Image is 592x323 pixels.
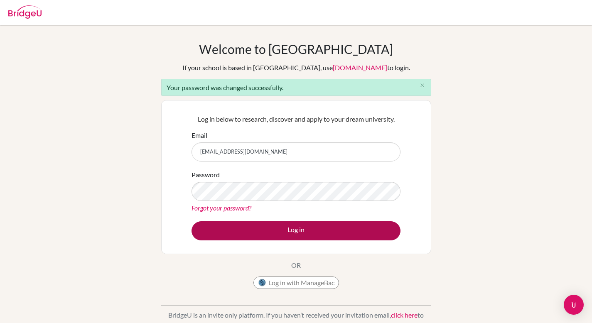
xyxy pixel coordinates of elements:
h1: Welcome to [GEOGRAPHIC_DATA] [199,42,393,56]
i: close [419,82,425,88]
p: Log in below to research, discover and apply to your dream university. [192,114,400,124]
img: Bridge-U [8,5,42,19]
button: Log in with ManageBac [253,277,339,289]
a: Forgot your password? [192,204,251,212]
label: Password [192,170,220,180]
button: Close [414,79,431,92]
p: OR [291,260,301,270]
div: Open Intercom Messenger [564,295,584,315]
label: Email [192,130,207,140]
div: Your password was changed successfully. [161,79,431,96]
a: click here [391,311,418,319]
a: [DOMAIN_NAME] [333,64,387,71]
button: Log in [192,221,400,240]
div: If your school is based in [GEOGRAPHIC_DATA], use to login. [182,63,410,73]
